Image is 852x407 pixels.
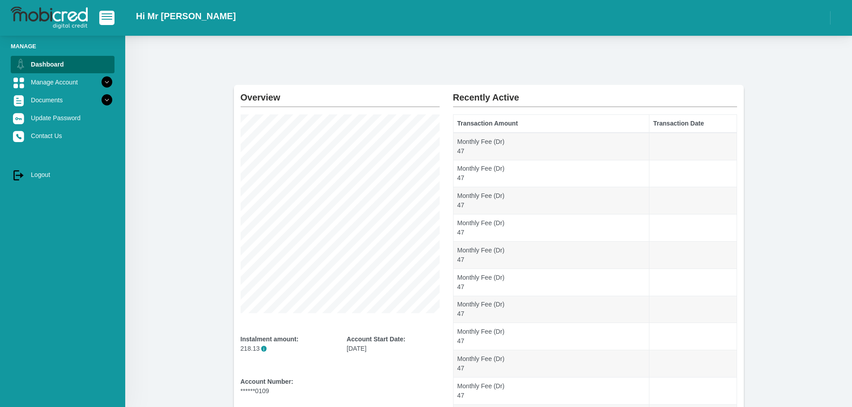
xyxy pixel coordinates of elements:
td: Monthly Fee (Dr) 47 [453,214,649,242]
h2: Hi Mr [PERSON_NAME] [136,11,236,21]
th: Transaction Date [649,115,737,133]
img: logo-mobicred.svg [11,7,88,29]
td: Monthly Fee (Dr) 47 [453,378,649,405]
h2: Overview [241,85,440,103]
li: Manage [11,42,114,50]
td: Monthly Fee (Dr) 47 [453,296,649,323]
b: Account Start Date: [347,336,405,343]
td: Monthly Fee (Dr) 47 [453,133,649,160]
a: Contact Us [11,127,114,144]
a: Documents [11,92,114,109]
span: i [261,346,267,352]
a: Logout [11,166,114,183]
td: Monthly Fee (Dr) 47 [453,241,649,269]
p: 218.13 [241,344,334,353]
td: Monthly Fee (Dr) 47 [453,323,649,350]
div: [DATE] [347,335,440,353]
th: Transaction Amount [453,115,649,133]
b: Account Number: [241,378,293,385]
a: Manage Account [11,74,114,91]
td: Monthly Fee (Dr) 47 [453,350,649,378]
td: Monthly Fee (Dr) 47 [453,187,649,214]
td: Monthly Fee (Dr) 47 [453,160,649,187]
b: Instalment amount: [241,336,299,343]
a: Dashboard [11,56,114,73]
h2: Recently Active [453,85,737,103]
td: Monthly Fee (Dr) 47 [453,269,649,296]
a: Update Password [11,109,114,126]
